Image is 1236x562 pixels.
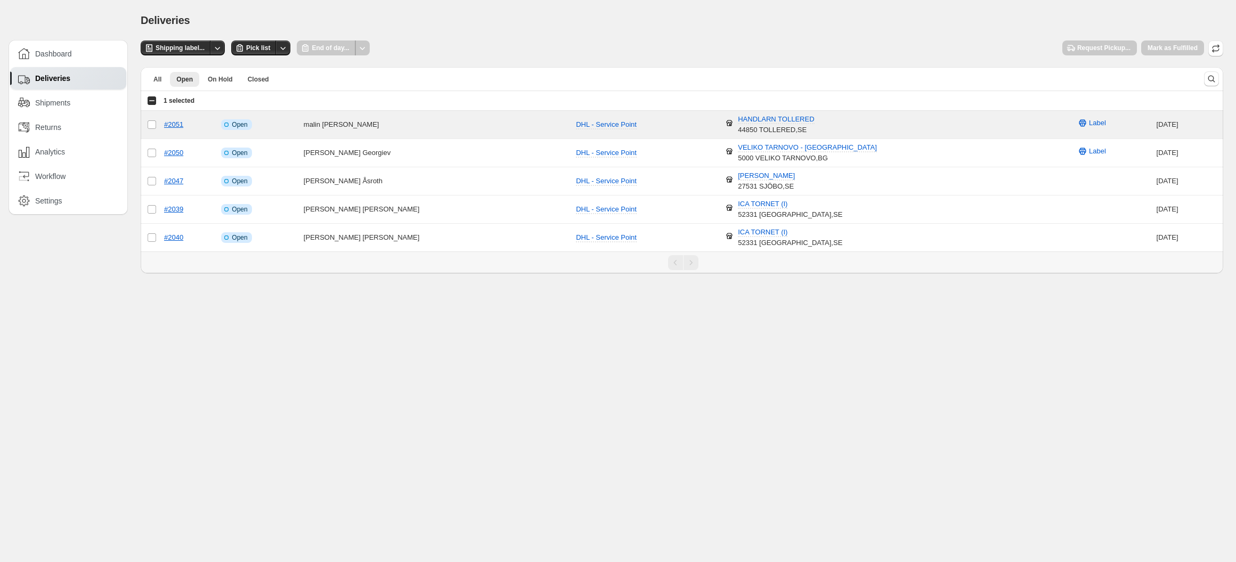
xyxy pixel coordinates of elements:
[576,149,637,157] span: DHL - Service Point
[300,111,573,139] td: malin [PERSON_NAME]
[156,44,205,52] span: Shipping label...
[731,111,820,128] button: HANDLARN TOLLERED
[1089,118,1106,128] span: Label
[570,229,643,246] button: DHL - Service Point
[731,196,794,213] button: ICA TORNET (I)
[35,196,62,206] span: Settings
[570,144,643,161] button: DHL - Service Point
[246,44,270,52] span: Pick list
[738,200,787,209] span: ICA TORNET (I)
[300,167,573,196] td: [PERSON_NAME] Åsroth
[164,233,183,241] a: #2040
[164,177,183,185] a: #2047
[1157,120,1178,128] time: Monday, October 13, 2025 at 11:39:37 AM
[231,40,277,55] button: Pick list
[738,115,814,124] span: HANDLARN TOLLERED
[232,149,247,157] span: Open
[141,40,211,55] button: Shipping label...
[35,97,70,108] span: Shipments
[1071,115,1112,132] button: Label
[164,149,183,157] a: #2050
[1157,177,1178,185] time: Friday, October 10, 2025 at 2:03:01 PM
[738,114,814,135] div: 44850 TOLLERED , SE
[208,75,233,84] span: On Hold
[164,205,183,213] a: #2039
[141,14,190,26] span: Deliveries
[164,96,194,105] span: 1 selected
[1071,143,1112,160] button: Label
[731,167,801,184] button: [PERSON_NAME]
[576,177,637,185] span: DHL - Service Point
[570,173,643,190] button: DHL - Service Point
[210,40,225,55] button: Other actions
[248,75,269,84] span: Closed
[738,199,842,220] div: 52331 [GEOGRAPHIC_DATA] , SE
[731,224,794,241] button: ICA TORNET (I)
[738,170,795,192] div: 27531 SJÖBO , SE
[232,205,247,214] span: Open
[300,139,573,167] td: [PERSON_NAME] Georgiev
[275,40,290,55] button: Other actions
[35,171,66,182] span: Workflow
[570,116,643,133] button: DHL - Service Point
[576,120,637,128] span: DHL - Service Point
[232,120,247,129] span: Open
[738,227,842,248] div: 52331 [GEOGRAPHIC_DATA] , SE
[35,146,65,157] span: Analytics
[738,228,787,237] span: ICA TORNET (I)
[141,251,1223,273] nav: Pagination
[576,205,637,213] span: DHL - Service Point
[300,196,573,224] td: [PERSON_NAME] [PERSON_NAME]
[232,177,247,185] span: Open
[1089,146,1106,157] span: Label
[176,75,193,84] span: Open
[570,201,643,218] button: DHL - Service Point
[738,142,877,164] div: 5000 VELIKO TARNOVO , BG
[164,120,183,128] a: #2051
[35,122,61,133] span: Returns
[738,143,877,152] span: VELIKO TARNOVO - [GEOGRAPHIC_DATA]
[300,224,573,252] td: [PERSON_NAME] [PERSON_NAME]
[232,233,247,242] span: Open
[35,48,72,59] span: Dashboard
[1204,71,1219,86] button: Search and filter results
[738,172,795,181] span: [PERSON_NAME]
[576,233,637,241] span: DHL - Service Point
[731,139,883,156] button: VELIKO TARNOVO - [GEOGRAPHIC_DATA]
[1157,233,1178,241] time: Tuesday, October 7, 2025 at 7:02:27 PM
[1157,205,1178,213] time: Tuesday, October 7, 2025 at 6:52:34 PM
[1157,149,1178,157] time: Sunday, October 12, 2025 at 4:41:18 PM
[35,73,70,84] span: Deliveries
[153,75,161,84] span: All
